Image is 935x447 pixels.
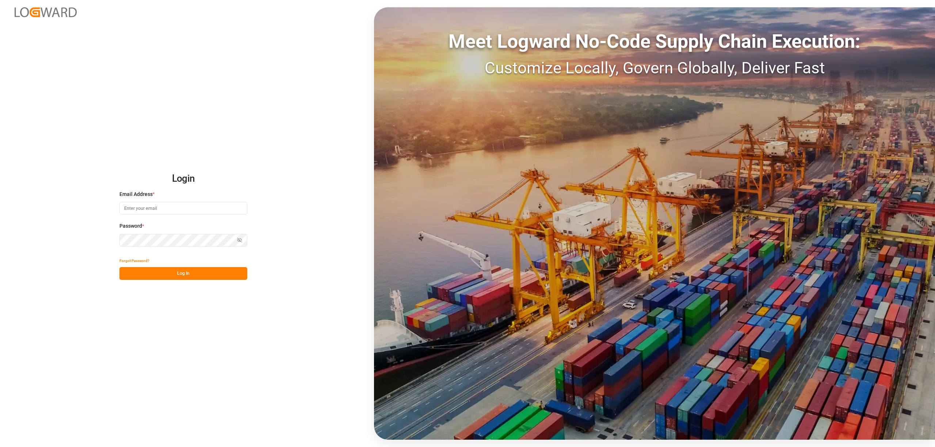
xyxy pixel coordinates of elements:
button: Log In [119,267,247,280]
button: Forgot Password? [119,254,149,267]
span: Password [119,222,142,230]
div: Customize Locally, Govern Globally, Deliver Fast [374,56,935,80]
input: Enter your email [119,202,247,215]
span: Email Address [119,190,153,198]
div: Meet Logward No-Code Supply Chain Execution: [374,27,935,56]
img: Logward_new_orange.png [15,7,77,17]
h2: Login [119,167,247,190]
